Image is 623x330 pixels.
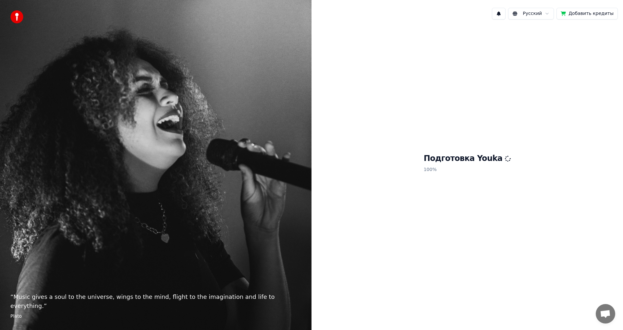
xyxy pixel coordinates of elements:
h1: Подготовка Youka [424,153,511,164]
div: Открытый чат [596,304,615,324]
img: youka [10,10,23,23]
p: “ Music gives a soul to the universe, wings to the mind, flight to the imagination and life to ev... [10,292,301,311]
button: Добавить кредиты [556,8,618,19]
footer: Plato [10,313,301,320]
p: 100 % [424,164,511,176]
